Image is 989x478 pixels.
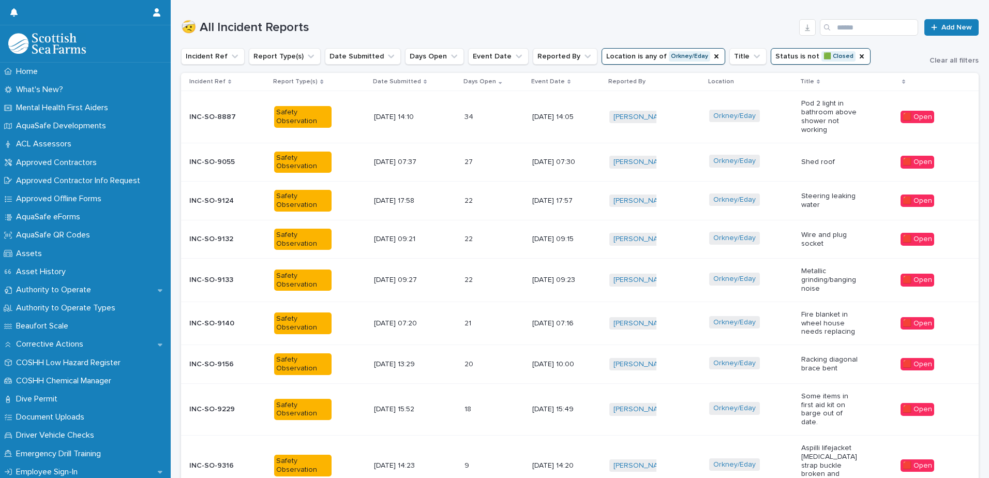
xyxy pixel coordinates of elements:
[274,353,332,375] div: Safety Observation
[729,48,767,65] button: Title
[901,317,934,330] div: 🟥 Open
[713,318,756,327] a: Orkney/Eday
[532,461,590,470] p: [DATE] 14:20
[274,270,332,291] div: Safety Observation
[405,48,464,65] button: Days Open
[374,461,431,470] p: [DATE] 14:23
[901,459,934,472] div: 🟥 Open
[181,302,979,345] tr: INC-SO-9140Safety Observation[DATE] 07:202121 [DATE] 07:16[PERSON_NAME] Orkney/Eday Fire blanket ...
[464,317,473,328] p: 21
[801,192,859,210] p: Steering leaking water
[464,195,475,205] p: 22
[8,33,86,54] img: bPIBxiqnSb2ggTQWdOVV
[464,233,475,244] p: 22
[181,220,979,259] tr: INC-SO-9132Safety Observation[DATE] 09:212222 [DATE] 09:15[PERSON_NAME] Orkney/Eday Wire and plug...
[800,76,814,87] p: Title
[820,19,918,36] input: Search
[531,76,565,87] p: Event Date
[12,394,66,404] p: Dive Permit
[374,235,431,244] p: [DATE] 09:21
[801,99,859,134] p: Pod 2 light in bathroom above shower not working
[713,112,756,121] a: Orkney/Eday
[181,182,979,220] tr: INC-SO-9124Safety Observation[DATE] 17:582222 [DATE] 17:57[PERSON_NAME] Orkney/Eday Steering leak...
[801,231,859,248] p: Wire and plug socket
[12,285,99,295] p: Authority to Operate
[801,310,859,336] p: Fire blanket in wheel house needs replacing
[532,158,590,167] p: [DATE] 07:30
[249,48,321,65] button: Report Type(s)
[468,48,529,65] button: Event Date
[12,67,46,77] p: Home
[181,48,245,65] button: Incident Ref
[464,358,475,369] p: 20
[374,113,431,122] p: [DATE] 14:10
[12,249,50,259] p: Assets
[901,195,934,207] div: 🟥 Open
[12,230,98,240] p: AquaSafe QR Codes
[12,449,109,459] p: Emergency Drill Training
[374,405,431,414] p: [DATE] 15:52
[613,405,670,414] a: [PERSON_NAME]
[12,139,80,149] p: ACL Assessors
[181,143,979,182] tr: INC-SO-9055Safety Observation[DATE] 07:372727 [DATE] 07:30[PERSON_NAME] Orkney/Eday Shed roof🟥 Open
[12,194,110,204] p: Approved Offline Forms
[464,274,475,285] p: 22
[613,319,670,328] a: [PERSON_NAME]
[713,157,756,166] a: Orkney/Eday
[12,267,74,277] p: Asset History
[532,197,590,205] p: [DATE] 17:57
[464,156,475,167] p: 27
[613,197,670,205] a: [PERSON_NAME]
[273,76,318,87] p: Report Type(s)
[533,48,597,65] button: Reported By
[274,312,332,334] div: Safety Observation
[189,197,247,205] p: INC-SO-9124
[708,76,734,87] p: Location
[12,176,148,186] p: Approved Contractor Info Request
[12,321,77,331] p: Beaufort Scale
[374,360,431,369] p: [DATE] 13:29
[602,48,725,65] button: Location
[12,303,124,313] p: Authority to Operate Types
[713,275,756,283] a: Orkney/Eday
[12,467,86,477] p: Employee Sign-In
[901,111,934,124] div: 🟥 Open
[12,158,105,168] p: Approved Contractors
[713,234,756,243] a: Orkney/Eday
[532,113,590,122] p: [DATE] 14:05
[713,404,756,413] a: Orkney/Eday
[901,358,934,371] div: 🟥 Open
[613,158,670,167] a: [PERSON_NAME]
[374,276,431,285] p: [DATE] 09:27
[532,405,590,414] p: [DATE] 15:49
[189,360,247,369] p: INC-SO-9156
[189,158,247,167] p: INC-SO-9055
[12,103,116,113] p: Mental Health First Aiders
[464,459,471,470] p: 9
[325,48,401,65] button: Date Submitted
[801,267,859,293] p: Metallic grinding/banging noise
[463,76,496,87] p: Days Open
[532,319,590,328] p: [DATE] 07:16
[189,276,247,285] p: INC-SO-9133
[924,19,979,36] a: Add New
[274,106,332,128] div: Safety Observation
[464,111,475,122] p: 34
[189,405,247,414] p: INC-SO-9229
[801,355,859,373] p: Racking diagonal brace bent
[274,229,332,250] div: Safety Observation
[189,461,247,470] p: INC-SO-9316
[613,360,670,369] a: [PERSON_NAME]
[12,376,119,386] p: COSHH Chemical Manager
[464,403,473,414] p: 18
[771,48,871,65] button: Status
[189,76,226,87] p: Incident Ref
[12,358,129,368] p: COSHH Low Hazard Register
[613,113,670,122] a: [PERSON_NAME]
[189,113,247,122] p: INC-SO-8887
[12,430,102,440] p: Driver Vehicle Checks
[274,152,332,173] div: Safety Observation
[921,57,979,64] button: Clear all filters
[532,235,590,244] p: [DATE] 09:15
[12,339,92,349] p: Corrective Actions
